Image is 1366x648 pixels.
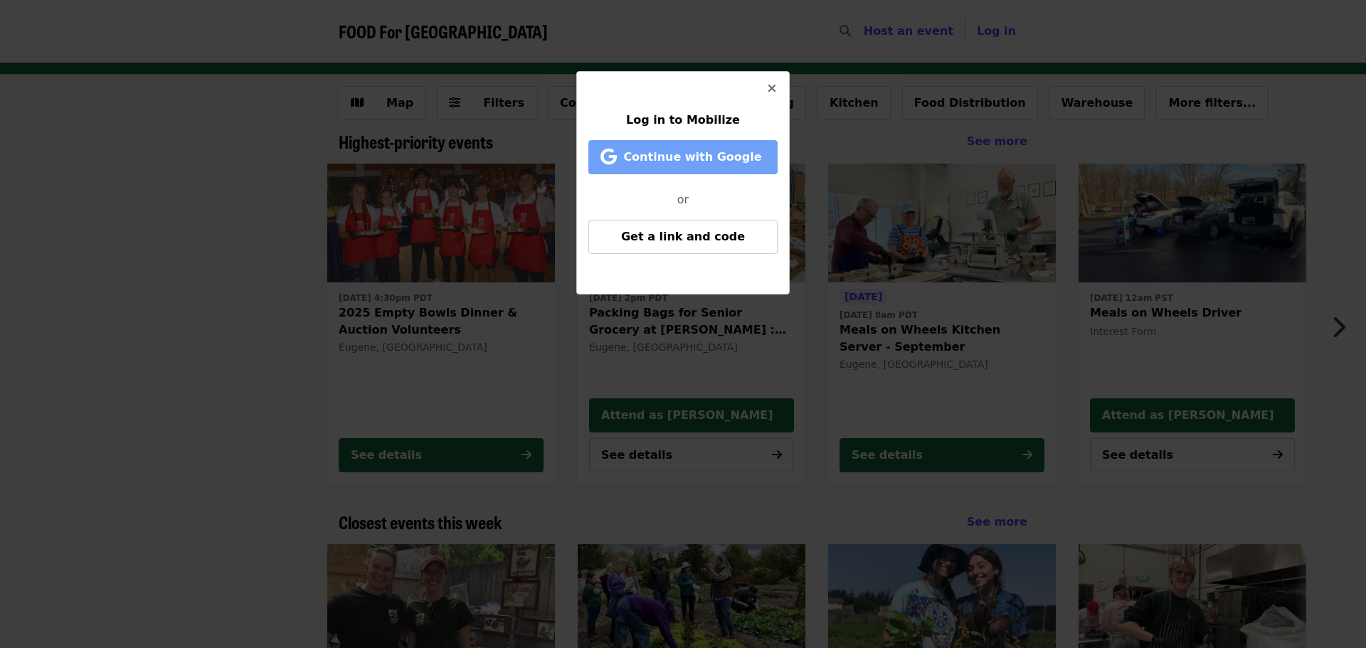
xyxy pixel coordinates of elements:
[588,220,778,254] button: Get a link and code
[755,72,789,106] button: Close
[588,140,778,174] button: Continue with Google
[600,147,617,167] i: google icon
[768,82,776,95] i: times icon
[626,113,740,127] span: Log in to Mobilize
[623,150,761,164] span: Continue with Google
[621,230,745,243] span: Get a link and code
[677,193,689,206] span: or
